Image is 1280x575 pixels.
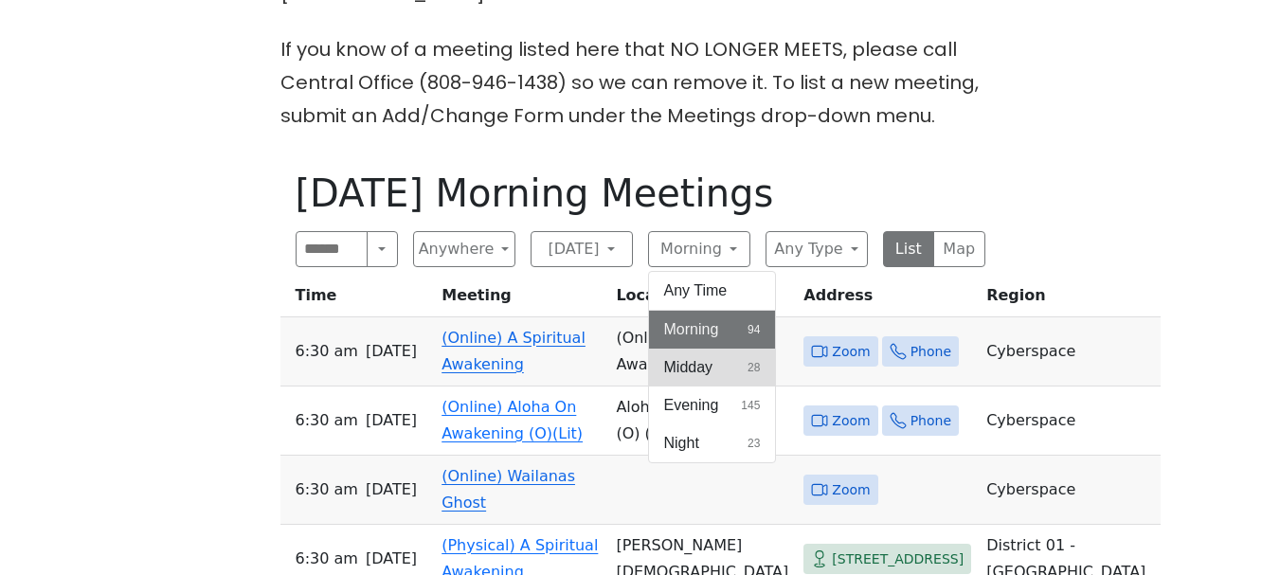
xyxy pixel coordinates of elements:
[979,282,1161,317] th: Region
[910,409,951,433] span: Phone
[832,409,870,433] span: Zoom
[648,231,750,267] button: Morning
[366,546,417,572] span: [DATE]
[748,321,760,338] span: 94 results
[366,476,417,503] span: [DATE]
[883,231,935,267] button: List
[296,338,358,365] span: 6:30 AM
[910,340,951,364] span: Phone
[979,456,1161,525] td: Cyberspace
[649,349,776,386] button: Midday28 results
[296,231,369,267] input: Search
[531,231,633,267] button: [DATE]
[979,386,1161,456] td: Cyberspace
[741,397,760,414] span: 145 results
[442,398,583,442] a: (Online) Aloha On Awakening (O)(Lit)
[442,329,586,373] a: (Online) A Spiritual Awakening
[649,311,776,349] button: Morning94 results
[608,282,796,317] th: Location / Group
[280,33,1001,133] p: If you know of a meeting listed here that NO LONGER MEETS, please call Central Office (808-946-14...
[748,359,760,376] span: 28 results
[648,271,777,463] div: Morning
[608,317,796,386] td: (Online) A Spiritual Awakening
[296,407,358,434] span: 6:30 AM
[832,340,870,364] span: Zoom
[296,171,985,216] h1: [DATE] Morning Meetings
[296,476,358,503] span: 6:30 AM
[296,546,358,572] span: 6:30 AM
[434,282,608,317] th: Meeting
[664,318,719,341] span: Morning
[608,386,796,456] td: Aloha On Awakening (O) (Lit)
[442,467,575,512] a: (Online) Wailanas Ghost
[748,435,760,452] span: 23 results
[832,478,870,502] span: Zoom
[366,338,417,365] span: [DATE]
[832,548,964,571] span: [STREET_ADDRESS]
[649,272,776,310] button: Any Time
[413,231,515,267] button: Anywhere
[367,231,397,267] button: Search
[664,356,713,379] span: Midday
[933,231,985,267] button: Map
[979,317,1161,386] td: Cyberspace
[664,394,719,417] span: Evening
[766,231,868,267] button: Any Type
[664,432,699,455] span: Night
[280,282,435,317] th: Time
[366,407,417,434] span: [DATE]
[649,424,776,462] button: Night23 results
[796,282,979,317] th: Address
[649,386,776,424] button: Evening145 results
